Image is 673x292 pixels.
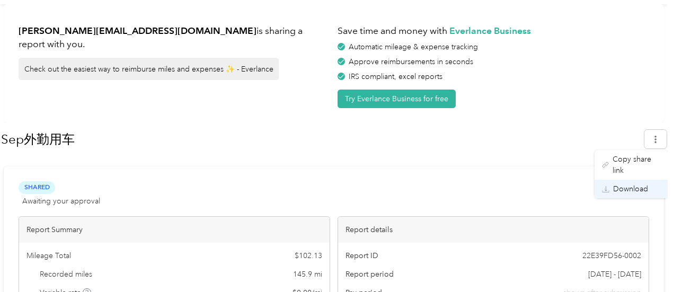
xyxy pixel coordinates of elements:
button: Try Everlance Business for free [338,90,456,108]
h1: is sharing a report with you. [19,24,330,50]
span: 22E39FD56-0002 [582,250,641,261]
div: Report Summary [19,217,330,243]
span: IRS compliant, excel reports [349,72,442,81]
span: Report period [346,269,394,280]
div: Report details [338,217,649,243]
span: 145.9 mi [293,269,322,280]
span: $ 102.13 [295,250,322,261]
strong: [PERSON_NAME][EMAIL_ADDRESS][DOMAIN_NAME] [19,25,256,36]
span: Mileage Total [26,250,71,261]
span: Copy share link [613,154,660,176]
span: Automatic mileage & expense tracking [349,42,478,51]
span: Download [613,183,648,194]
div: Check out the easiest way to reimburse miles and expenses ✨ - Everlance [19,58,279,80]
span: Report ID [346,250,378,261]
span: [DATE] - [DATE] [588,269,641,280]
h1: Save time and money with [338,24,649,38]
h1: Sep外勤用车 [1,127,637,152]
span: Awaiting your approval [22,196,100,207]
span: Recorded miles [40,269,92,280]
span: Shared [19,181,55,193]
span: Approve reimbursements in seconds [349,57,473,66]
strong: Everlance Business [449,25,531,36]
